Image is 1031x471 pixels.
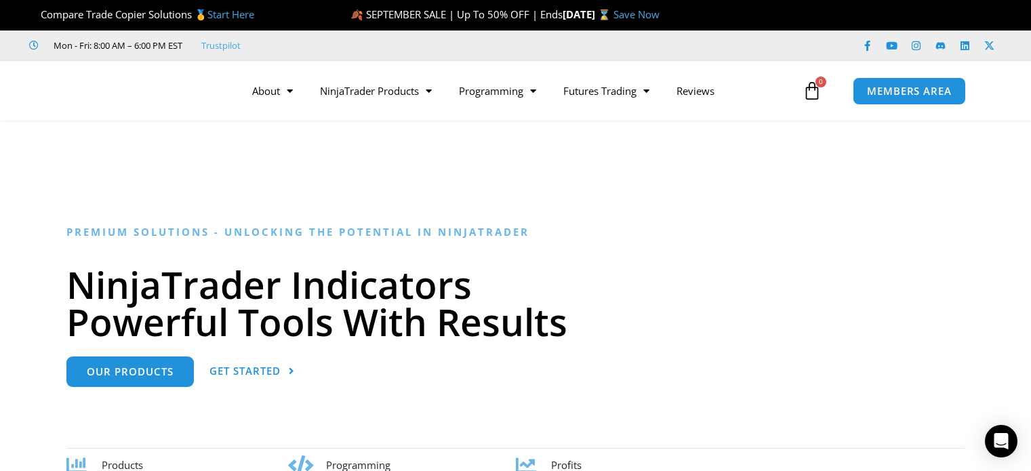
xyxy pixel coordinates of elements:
[985,425,1017,457] div: Open Intercom Messenger
[663,75,728,106] a: Reviews
[50,66,196,115] img: LogoAI | Affordable Indicators – NinjaTrader
[66,226,965,239] h6: Premium Solutions - Unlocking the Potential in NinjaTrader
[209,366,281,376] span: Get Started
[853,77,966,105] a: MEMBERS AREA
[782,71,842,110] a: 0
[239,75,799,106] nav: Menu
[207,7,254,21] a: Start Here
[29,7,254,21] span: Compare Trade Copier Solutions 🥇
[66,356,194,387] a: Our Products
[815,77,826,87] span: 0
[306,75,445,106] a: NinjaTrader Products
[66,266,965,340] h1: NinjaTrader Indicators Powerful Tools With Results
[613,7,660,21] a: Save Now
[867,86,952,96] span: MEMBERS AREA
[209,356,295,387] a: Get Started
[550,75,663,106] a: Futures Trading
[239,75,306,106] a: About
[87,367,174,377] span: Our Products
[201,37,241,54] a: Trustpilot
[445,75,550,106] a: Programming
[50,37,182,54] span: Mon - Fri: 8:00 AM – 6:00 PM EST
[563,7,613,21] strong: [DATE] ⌛
[350,7,563,21] span: 🍂 SEPTEMBER SALE | Up To 50% OFF | Ends
[30,9,40,20] img: 🏆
